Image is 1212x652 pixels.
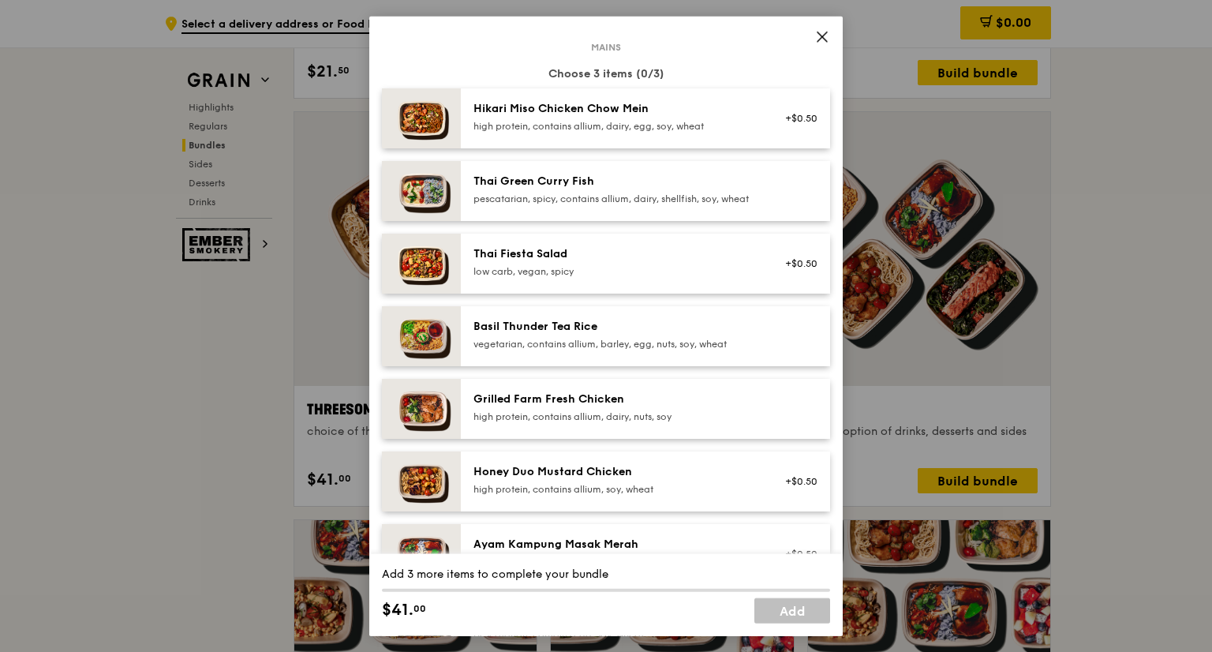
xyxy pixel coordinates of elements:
[413,601,426,614] span: 00
[473,464,757,480] div: Honey Duo Mustard Chicken
[473,338,757,350] div: vegetarian, contains allium, barley, egg, nuts, soy, wheat
[473,319,757,335] div: Basil Thunder Tea Rice
[382,566,830,582] div: Add 3 more items to complete your bundle
[473,265,757,278] div: low carb, vegan, spicy
[776,475,817,488] div: +$0.50
[382,306,461,366] img: daily_normal_HORZ-Basil-Thunder-Tea-Rice.jpg
[473,120,757,133] div: high protein, contains allium, dairy, egg, soy, wheat
[382,379,461,439] img: daily_normal_HORZ-Grilled-Farm-Fresh-Chicken.jpg
[473,101,757,117] div: Hikari Miso Chicken Chow Mein
[382,88,461,148] img: daily_normal_Hikari_Miso_Chicken_Chow_Mein__Horizontal_.jpg
[382,234,461,294] img: daily_normal_Thai_Fiesta_Salad__Horizontal_.jpg
[473,246,757,262] div: Thai Fiesta Salad
[473,537,757,553] div: Ayam Kampung Masak Merah
[754,598,830,623] a: Add
[382,524,461,584] img: daily_normal_Ayam_Kampung_Masak_Merah_Horizontal_.jpg
[776,257,817,270] div: +$0.50
[382,66,830,82] div: Choose 3 items (0/3)
[382,598,413,621] span: $41.
[776,548,817,560] div: +$0.50
[473,410,757,423] div: high protein, contains allium, dairy, nuts, soy
[382,161,461,221] img: daily_normal_HORZ-Thai-Green-Curry-Fish.jpg
[382,452,461,511] img: daily_normal_Honey_Duo_Mustard_Chicken__Horizontal_.jpg
[473,174,757,189] div: Thai Green Curry Fish
[585,41,627,54] span: Mains
[473,392,757,407] div: Grilled Farm Fresh Chicken
[776,112,817,125] div: +$0.50
[473,483,757,496] div: high protein, contains allium, soy, wheat
[473,193,757,205] div: pescatarian, spicy, contains allium, dairy, shellfish, soy, wheat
